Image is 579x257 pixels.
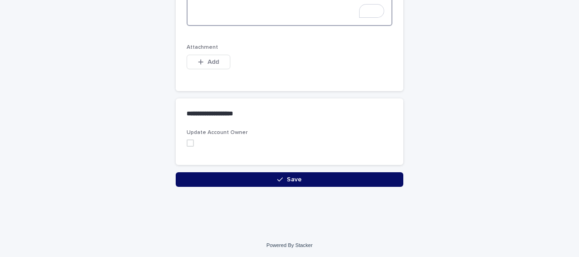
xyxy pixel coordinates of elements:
[266,242,312,248] a: Powered By Stacker
[208,59,219,65] span: Add
[287,176,302,183] span: Save
[176,172,403,187] button: Save
[187,130,248,135] span: Update Account Owner
[187,55,230,69] button: Add
[187,45,218,50] span: Attachment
